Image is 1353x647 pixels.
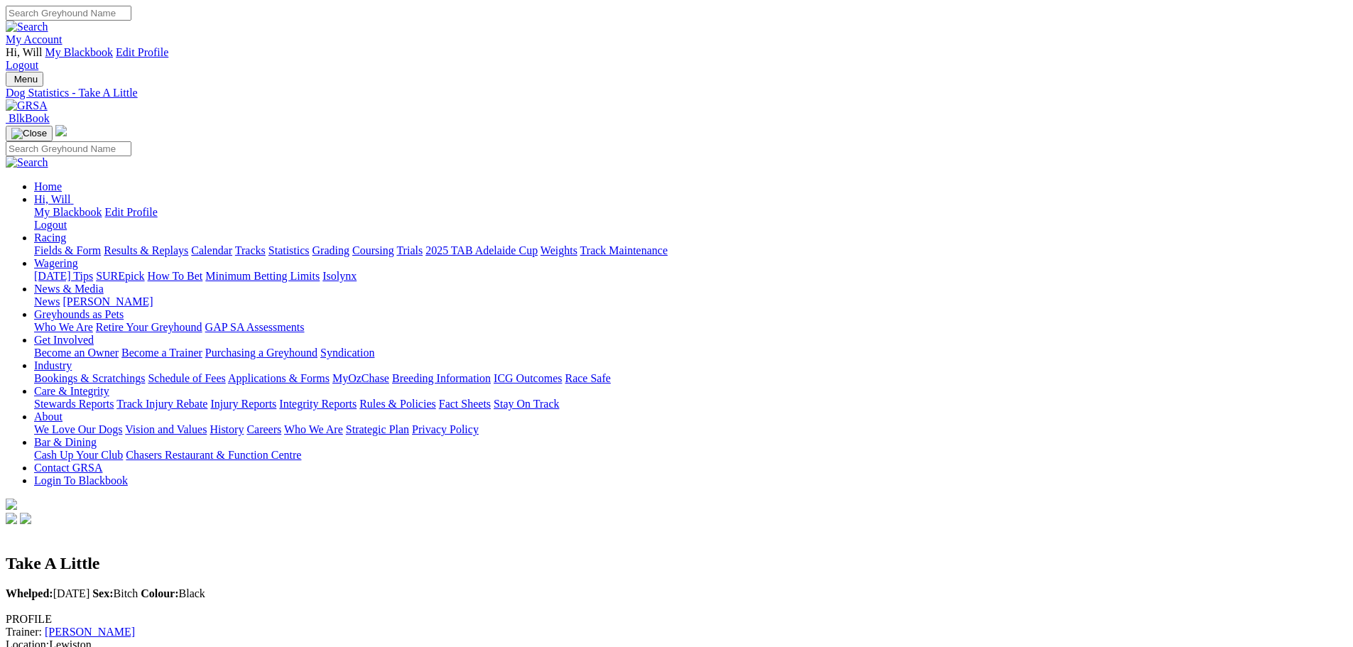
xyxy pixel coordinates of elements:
div: PROFILE [6,613,1347,626]
h2: Take A Little [6,554,1347,573]
span: [DATE] [6,587,89,599]
a: Become a Trainer [121,347,202,359]
img: facebook.svg [6,513,17,524]
a: Racing [34,232,66,244]
a: Contact GRSA [34,462,102,474]
img: logo-grsa-white.png [6,499,17,510]
a: Tracks [235,244,266,256]
a: Privacy Policy [412,423,479,435]
div: News & Media [34,295,1347,308]
a: News [34,295,60,308]
a: Dog Statistics - Take A Little [6,87,1347,99]
a: Bookings & Scratchings [34,372,145,384]
a: MyOzChase [332,372,389,384]
a: Purchasing a Greyhound [205,347,317,359]
a: Isolynx [322,270,357,282]
a: Integrity Reports [279,398,357,410]
button: Toggle navigation [6,72,43,87]
span: Hi, Will [34,193,71,205]
a: [PERSON_NAME] [45,626,135,638]
a: My Blackbook [34,206,102,218]
a: Weights [540,244,577,256]
a: About [34,411,63,423]
b: Whelped: [6,587,53,599]
a: Grading [313,244,349,256]
a: Track Injury Rebate [116,398,207,410]
div: About [34,423,1347,436]
a: [DATE] Tips [34,270,93,282]
a: Bar & Dining [34,436,97,448]
img: Search [6,21,48,33]
a: Cash Up Your Club [34,449,123,461]
a: Wagering [34,257,78,269]
img: GRSA [6,99,48,112]
input: Search [6,141,131,156]
input: Search [6,6,131,21]
div: Hi, Will [34,206,1347,232]
a: Track Maintenance [580,244,668,256]
button: Toggle navigation [6,126,53,141]
a: Minimum Betting Limits [205,270,320,282]
div: Industry [34,372,1347,385]
a: ICG Outcomes [494,372,562,384]
a: Statistics [268,244,310,256]
a: Who We Are [284,423,343,435]
a: Industry [34,359,72,371]
span: Hi, Will [6,46,43,58]
span: Menu [14,74,38,85]
a: Careers [246,423,281,435]
a: History [210,423,244,435]
a: Logout [34,219,67,231]
a: Chasers Restaurant & Function Centre [126,449,301,461]
a: How To Bet [148,270,203,282]
a: Care & Integrity [34,385,109,397]
a: Race Safe [565,372,610,384]
img: Search [6,156,48,169]
a: Stay On Track [494,398,559,410]
a: Vision and Values [125,423,207,435]
div: Bar & Dining [34,449,1347,462]
img: logo-grsa-white.png [55,125,67,136]
b: Colour: [141,587,178,599]
span: Bitch [92,587,138,599]
a: Results & Replays [104,244,188,256]
img: Close [11,128,47,139]
a: SUREpick [96,270,144,282]
div: My Account [6,46,1347,72]
a: Greyhounds as Pets [34,308,124,320]
a: Edit Profile [105,206,158,218]
a: Fields & Form [34,244,101,256]
a: GAP SA Assessments [205,321,305,333]
a: Coursing [352,244,394,256]
span: Black [141,587,205,599]
a: Breeding Information [392,372,491,384]
b: Sex: [92,587,113,599]
span: BlkBook [9,112,50,124]
a: BlkBook [6,112,50,124]
span: Trainer: [6,626,42,638]
a: Retire Your Greyhound [96,321,202,333]
a: Stewards Reports [34,398,114,410]
a: Who We Are [34,321,93,333]
a: Logout [6,59,38,71]
div: Care & Integrity [34,398,1347,411]
a: My Account [6,33,63,45]
a: Trials [396,244,423,256]
a: Login To Blackbook [34,474,128,486]
a: Rules & Policies [359,398,436,410]
a: 2025 TAB Adelaide Cup [425,244,538,256]
a: Get Involved [34,334,94,346]
a: Schedule of Fees [148,372,225,384]
img: twitter.svg [20,513,31,524]
a: My Blackbook [45,46,114,58]
div: Racing [34,244,1347,257]
a: Injury Reports [210,398,276,410]
a: Syndication [320,347,374,359]
a: Home [34,180,62,192]
a: Calendar [191,244,232,256]
a: We Love Our Dogs [34,423,122,435]
a: Fact Sheets [439,398,491,410]
div: Get Involved [34,347,1347,359]
a: News & Media [34,283,104,295]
